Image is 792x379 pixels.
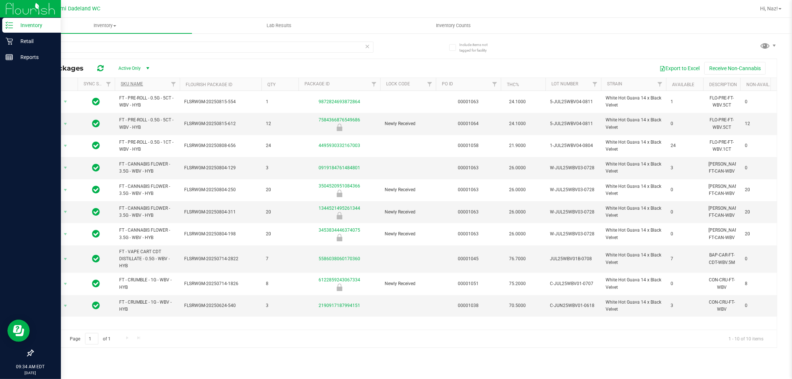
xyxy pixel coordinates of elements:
[365,42,370,51] span: Clear
[745,209,773,216] span: 20
[184,231,257,238] span: FLSRWGM-20250804-198
[505,229,529,239] span: 26.0000
[458,231,479,236] a: 00001063
[121,81,143,86] a: SKU Name
[385,280,431,287] span: Newly Received
[61,119,70,129] span: select
[458,99,479,104] a: 00001063
[458,209,479,215] a: 00001063
[297,124,381,131] div: Newly Received
[708,226,736,242] div: [PERSON_NAME]-FT-CAN-WBV
[39,64,91,72] span: All Packages
[671,280,699,287] span: 0
[458,121,479,126] a: 00001064
[550,255,597,262] span: JUL25WBV01B-0708
[63,333,117,344] span: Page of 1
[319,303,360,308] a: 2190917187994151
[745,142,773,149] span: 0
[745,98,773,105] span: 0
[708,94,736,110] div: FLO-PRE-FT-WBV.5CT
[119,95,175,109] span: FT - PRE-ROLL - 0.5G - 5CT - WBV - HYB
[184,209,257,216] span: FLSRWGM-20250804-311
[442,81,453,86] a: PO ID
[184,164,257,171] span: FLSRWGM-20250804-129
[266,142,294,149] span: 24
[458,281,479,286] a: 00001051
[746,82,779,87] a: Non-Available
[319,256,360,261] a: 5586038060170360
[3,370,58,376] p: [DATE]
[458,165,479,170] a: 00001063
[606,205,662,219] span: White Hot Guava 14 x Black Velvet
[386,81,410,86] a: Lock Code
[655,62,704,75] button: Export to Excel
[606,277,662,291] span: White Hot Guava 14 x Black Velvet
[61,163,70,173] span: select
[319,206,360,211] a: 1344521495261344
[458,303,479,308] a: 00001038
[385,186,431,193] span: Newly Received
[550,186,597,193] span: W-JUL25WBV03-0728
[723,333,769,344] span: 1 - 10 of 10 items
[606,95,662,109] span: White Hot Guava 14 x Black Velvet
[92,163,100,173] span: In Sync
[708,160,736,176] div: [PERSON_NAME]-FT-CAN-WBV
[505,97,529,107] span: 24.1000
[550,164,597,171] span: W-JUL25WBV03-0728
[92,278,100,289] span: In Sync
[708,204,736,220] div: [PERSON_NAME]-FT-CAN-WBV
[119,117,175,131] span: FT - PRE-ROLL - 0.5G - 5CT - WBV - HYB
[297,212,381,219] div: Newly Received
[745,164,773,171] span: 0
[606,252,662,266] span: White Hot Guava 14 x Black Velvet
[266,98,294,105] span: 1
[119,299,175,313] span: FT - CRUMBLE - 1G - WBV - HYB
[119,277,175,291] span: FT - CRUMBLE - 1G - WBV - HYB
[385,120,431,127] span: Newly Received
[745,280,773,287] span: 8
[708,298,736,314] div: CON-CRU-FT-WBV
[671,186,699,193] span: 0
[426,22,481,29] span: Inventory Counts
[92,140,100,151] span: In Sync
[505,207,529,218] span: 26.0000
[505,300,529,311] span: 70.5000
[267,82,276,87] a: Qty
[92,184,100,195] span: In Sync
[119,183,175,197] span: FT - CANNABIS FLOWER - 3.5G - WBV - HYB
[550,302,597,309] span: C-JUN25WBV01-0618
[184,186,257,193] span: FLSRWGM-20250804-250
[505,140,529,151] span: 21.9000
[606,139,662,153] span: White Hot Guava 14 x Black Velvet
[606,117,662,131] span: White Hot Guava 14 x Black Velvet
[92,300,100,311] span: In Sync
[266,231,294,238] span: 20
[671,255,699,262] span: 7
[368,78,380,91] a: Filter
[550,120,597,127] span: 5-JUL25WBV04-0811
[459,42,496,53] span: Include items not tagged for facility
[61,141,70,151] span: select
[708,276,736,291] div: CON-CRU-FT-WBV
[184,120,257,127] span: FLSRWGM-20250815-612
[13,21,58,30] p: Inventory
[192,18,366,33] a: Lab Results
[266,280,294,287] span: 8
[18,22,192,29] span: Inventory
[745,186,773,193] span: 20
[184,142,257,149] span: FLSRWGM-20250808-656
[550,231,597,238] span: W-JUL25WBV03-0728
[13,37,58,46] p: Retail
[61,279,70,289] span: select
[745,120,773,127] span: 12
[257,22,302,29] span: Lab Results
[184,280,257,287] span: FLSRWGM-20250714-1826
[745,302,773,309] span: 0
[424,78,436,91] a: Filter
[745,231,773,238] span: 20
[61,185,70,195] span: select
[708,138,736,154] div: FLO-PRE-FT-WBV.1CT
[708,182,736,198] div: [PERSON_NAME]-FT-CAN-WBV
[61,229,70,239] span: select
[319,277,360,282] a: 6122859243067334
